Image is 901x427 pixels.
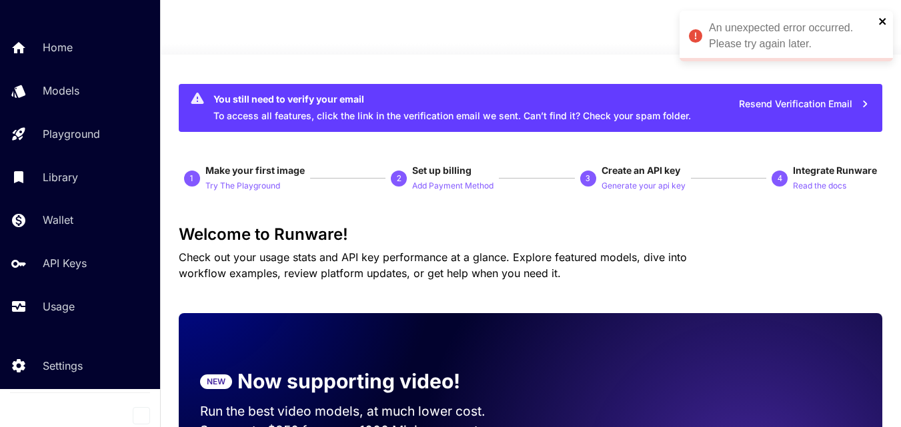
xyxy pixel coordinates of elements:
[43,126,100,142] p: Playground
[207,376,225,388] p: NEW
[732,91,877,118] button: Resend Verification Email
[602,165,680,176] span: Create an API key
[793,177,846,193] button: Read the docs
[878,16,888,27] button: close
[133,407,150,424] button: Collapse sidebar
[43,358,83,374] p: Settings
[602,177,686,193] button: Generate your api key
[412,165,472,176] span: Set up billing
[586,173,590,185] p: 3
[778,173,782,185] p: 4
[709,20,874,52] div: An unexpected error occurred. Please try again later.
[602,180,686,193] p: Generate your api key
[43,169,78,185] p: Library
[200,402,510,421] p: Run the best video models, at much lower cost.
[412,180,494,193] p: Add Payment Method
[43,83,79,99] p: Models
[43,298,75,314] p: Usage
[237,366,460,396] p: Now supporting video!
[793,165,877,176] span: Integrate Runware
[43,39,73,55] p: Home
[213,92,691,106] div: You still need to verify your email
[43,212,73,228] p: Wallet
[213,88,691,128] div: To access all features, click the link in the verification email we sent. Can’t find it? Check yo...
[205,177,280,193] button: Try The Playground
[43,255,87,271] p: API Keys
[412,177,494,193] button: Add Payment Method
[179,250,687,280] span: Check out your usage stats and API key performance at a glance. Explore featured models, dive int...
[397,173,401,185] p: 2
[179,225,882,244] h3: Welcome to Runware!
[793,180,846,193] p: Read the docs
[189,173,194,185] p: 1
[205,165,305,176] span: Make your first image
[205,180,280,193] p: Try The Playground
